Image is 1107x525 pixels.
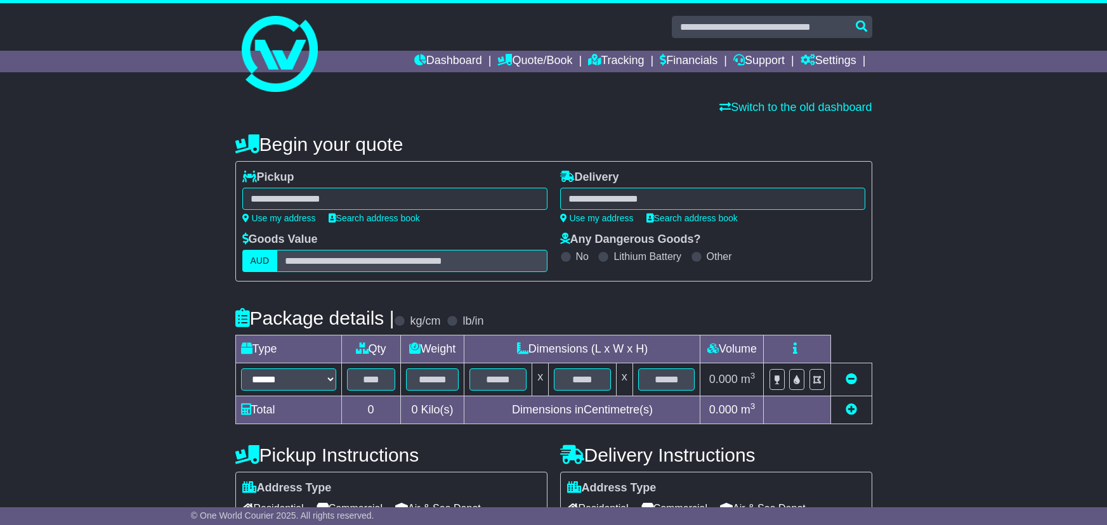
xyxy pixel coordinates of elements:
[576,250,589,262] label: No
[242,250,278,272] label: AUD
[532,363,549,396] td: x
[641,498,707,518] span: Commercial
[707,250,732,262] label: Other
[464,396,700,424] td: Dimensions in Centimetre(s)
[414,51,482,72] a: Dashboard
[497,51,572,72] a: Quote/Book
[750,371,756,380] sup: 3
[191,510,374,521] span: © One World Courier 2025. All rights reserved.
[400,335,464,363] td: Weight
[709,403,738,416] span: 0.000
[646,213,738,223] a: Search address book
[410,314,440,328] label: kg/cm
[616,363,632,396] td: x
[242,213,316,223] a: Use my address
[400,396,464,424] td: Kilo(s)
[560,444,872,465] h4: Delivery Instructions
[846,373,857,386] a: Remove this item
[613,250,681,262] label: Lithium Battery
[242,171,294,185] label: Pickup
[660,51,717,72] a: Financials
[733,51,785,72] a: Support
[846,403,857,416] a: Add new item
[235,134,872,155] h4: Begin your quote
[329,213,420,223] a: Search address book
[341,396,400,424] td: 0
[750,401,756,411] sup: 3
[242,481,332,495] label: Address Type
[741,373,756,386] span: m
[741,403,756,416] span: m
[235,308,395,328] h4: Package details |
[560,171,619,185] label: Delivery
[560,233,701,247] label: Any Dangerous Goods?
[700,335,764,363] td: Volume
[242,498,304,518] span: Residential
[235,335,341,363] td: Type
[720,498,806,518] span: Air & Sea Depot
[317,498,383,518] span: Commercial
[588,51,644,72] a: Tracking
[567,481,657,495] label: Address Type
[560,213,634,223] a: Use my address
[411,403,417,416] span: 0
[464,335,700,363] td: Dimensions (L x W x H)
[709,373,738,386] span: 0.000
[235,444,547,465] h4: Pickup Instructions
[341,335,400,363] td: Qty
[462,314,483,328] label: lb/in
[235,396,341,424] td: Total
[567,498,629,518] span: Residential
[242,233,318,247] label: Goods Value
[719,101,872,113] a: Switch to the old dashboard
[395,498,481,518] span: Air & Sea Depot
[801,51,856,72] a: Settings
